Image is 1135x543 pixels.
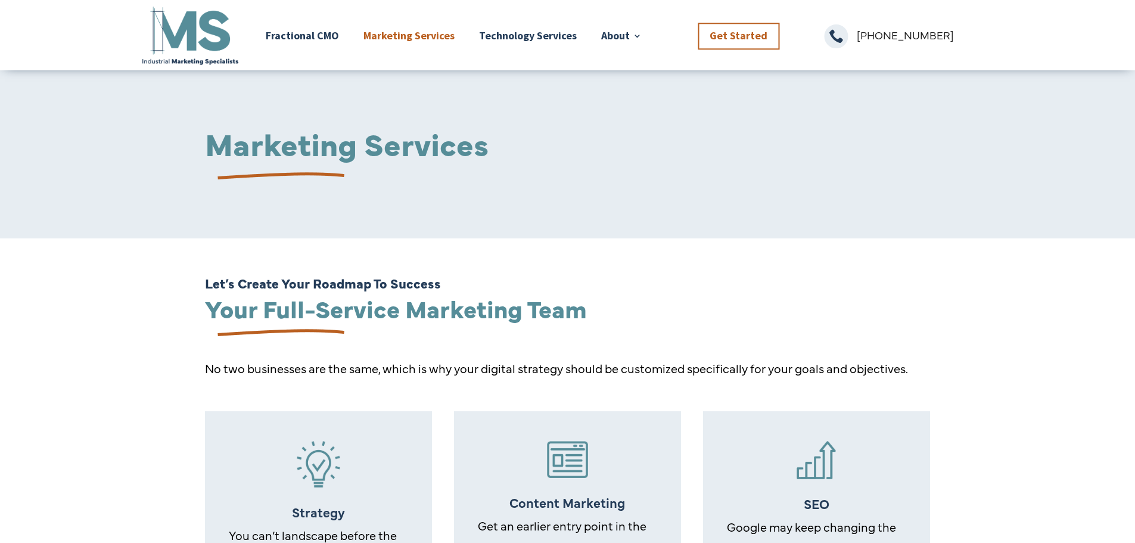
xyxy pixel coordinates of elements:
p: [PHONE_NUMBER] [857,24,995,46]
span: SEO [804,494,829,513]
a: Strategy [292,502,345,521]
a: Fractional CMO [266,4,339,67]
p: No two businesses are the same, which is why your digital strategy should be customized specifica... [205,358,930,379]
img: underline [205,318,349,349]
img: underline [205,162,349,192]
span:  [824,24,848,48]
h6: Let’s Create Your Roadmap To Success [205,277,930,296]
a: Get Started [698,23,779,49]
a: Marketing Services [363,4,455,67]
h1: Marketing Services [205,127,930,165]
a: Technology Services [479,4,577,67]
h2: Your Full-Service Marketing Team [205,296,930,326]
span: Content Marketing [509,493,625,511]
a: About [601,4,642,67]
